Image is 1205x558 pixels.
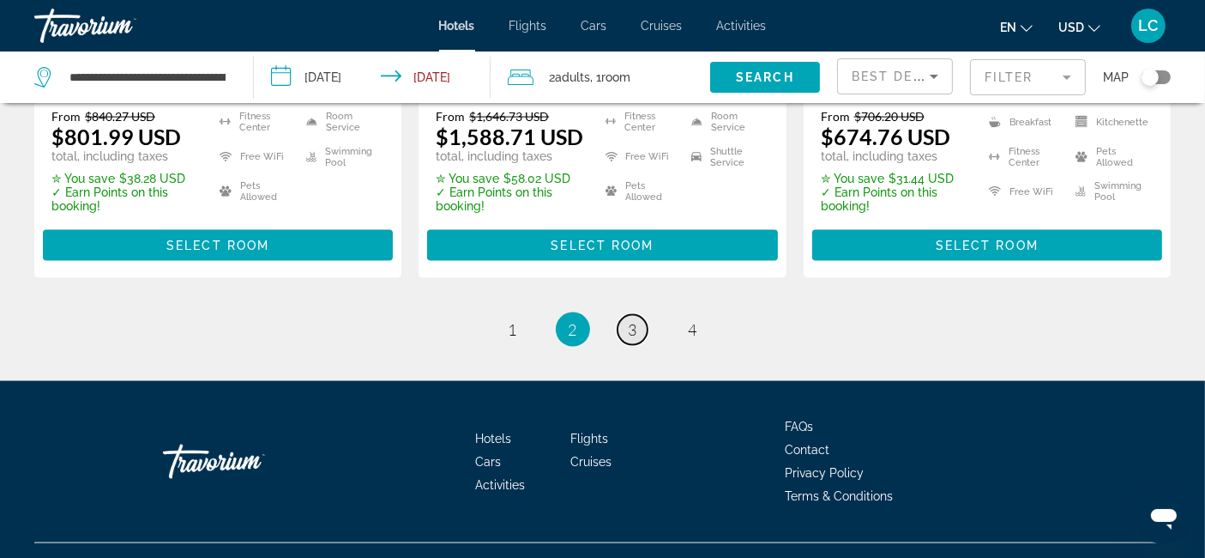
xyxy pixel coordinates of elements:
[298,109,384,135] li: Room Service
[785,420,813,434] a: FAQs
[1103,65,1129,89] span: Map
[85,109,155,124] del: $840.27 USD
[509,320,517,339] span: 1
[1126,8,1171,44] button: User Menu
[43,230,393,261] button: Select Room
[601,70,630,84] span: Room
[436,109,465,124] span: From
[211,179,298,204] li: Pets Allowed
[475,478,525,492] a: Activities
[427,234,777,253] a: Select Room
[509,19,547,33] a: Flights
[211,109,298,135] li: Fitness Center
[717,19,767,33] a: Activities
[812,230,1162,261] button: Select Room
[980,179,1067,204] li: Free WiFi
[1067,179,1154,204] li: Swimming Pool
[436,149,583,163] p: total, including taxes
[51,185,198,213] p: ✓ Earn Points on this booking!
[555,70,590,84] span: Adults
[597,179,684,204] li: Pets Allowed
[597,144,684,170] li: Free WiFi
[427,230,777,261] button: Select Room
[785,489,893,503] a: Terms & Conditions
[254,52,491,103] button: Check-in date: Oct 2, 2025 Check-out date: Oct 5, 2025
[163,436,334,488] a: Travorium
[1058,15,1100,39] button: Change currency
[51,172,198,185] p: $38.28 USD
[1136,489,1191,544] iframe: Button to launch messaging window
[683,109,769,135] li: Room Service
[629,320,637,339] span: 3
[51,109,81,124] span: From
[736,70,794,84] span: Search
[1067,109,1154,135] li: Kitchenette
[469,109,549,124] del: $1,646.73 USD
[821,124,950,149] ins: $674.76 USD
[980,109,1067,135] li: Breakfast
[51,149,198,163] p: total, including taxes
[1067,144,1154,170] li: Pets Allowed
[1139,17,1159,34] span: LC
[821,149,967,163] p: total, including taxes
[569,320,577,339] span: 2
[970,58,1086,96] button: Filter
[821,172,884,185] span: ✮ You save
[689,320,697,339] span: 4
[570,455,612,469] a: Cruises
[298,144,384,170] li: Swimming Pool
[436,172,583,185] p: $58.02 USD
[710,62,820,93] button: Search
[597,109,684,135] li: Fitness Center
[491,52,710,103] button: Travelers: 2 adults, 0 children
[51,124,181,149] ins: $801.99 USD
[211,144,298,170] li: Free WiFi
[821,185,967,213] p: ✓ Earn Points on this booking!
[34,312,1171,347] nav: Pagination
[785,443,829,457] a: Contact
[436,124,583,149] ins: $1,588.71 USD
[980,144,1067,170] li: Fitness Center
[821,109,850,124] span: From
[590,65,630,89] span: , 1
[166,239,269,252] span: Select Room
[43,234,393,253] a: Select Room
[551,239,654,252] span: Select Room
[785,466,864,480] a: Privacy Policy
[642,19,683,33] a: Cruises
[1129,70,1171,85] button: Toggle map
[1058,21,1084,34] span: USD
[475,432,511,446] a: Hotels
[581,19,607,33] a: Cars
[475,455,501,469] a: Cars
[812,234,1162,253] a: Select Room
[439,19,475,33] a: Hotels
[852,66,938,87] mat-select: Sort by
[821,172,967,185] p: $31.44 USD
[936,239,1039,252] span: Select Room
[570,432,608,446] a: Flights
[683,144,769,170] li: Shuttle Service
[1000,15,1033,39] button: Change language
[436,185,583,213] p: ✓ Earn Points on this booking!
[436,172,499,185] span: ✮ You save
[549,65,590,89] span: 2
[51,172,115,185] span: ✮ You save
[34,3,206,48] a: Travorium
[1000,21,1016,34] span: en
[854,109,925,124] del: $706.20 USD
